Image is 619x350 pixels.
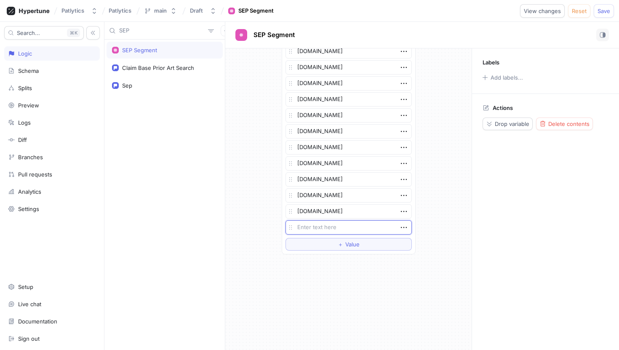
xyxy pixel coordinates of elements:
span: ＋ [338,242,343,247]
textarea: [DOMAIN_NAME] [285,76,412,91]
button: View changes [520,4,565,18]
button: ＋Value [285,238,412,251]
div: Settings [18,206,39,212]
textarea: [DOMAIN_NAME] [285,108,412,123]
div: Analytics [18,188,41,195]
div: Live chat [18,301,41,307]
textarea: [DOMAIN_NAME] [285,124,412,139]
div: Documentation [18,318,57,325]
div: Schema [18,67,39,74]
textarea: [DOMAIN_NAME] [285,140,412,155]
span: Save [598,8,610,13]
textarea: [DOMAIN_NAME] [285,204,412,219]
div: Claim Base Prior Art Search [122,64,194,71]
input: Search... [119,27,205,35]
div: SEP Segment [238,7,274,15]
span: SEP Segment [253,32,295,38]
div: main [154,7,167,14]
div: K [67,29,80,37]
span: Patlytics [109,8,131,13]
textarea: [DOMAIN_NAME] [285,172,412,187]
textarea: [DOMAIN_NAME] [285,188,412,203]
span: Value [345,242,360,247]
div: Sep [122,82,132,89]
div: Splits [18,85,32,91]
p: Actions [493,104,513,111]
div: Branches [18,154,43,160]
textarea: [DOMAIN_NAME] [285,60,412,75]
div: Sign out [18,335,40,342]
button: Drop variable [483,118,533,130]
textarea: [DOMAIN_NAME] [285,92,412,107]
span: View changes [524,8,561,13]
button: Add labels... [480,72,525,83]
button: Search...K [4,26,84,40]
span: Drop variable [495,121,529,126]
textarea: [DOMAIN_NAME] [285,44,412,59]
button: Delete contents [536,118,593,130]
div: Add labels... [491,75,523,80]
div: Preview [18,102,39,109]
button: Patlytics [58,4,101,18]
button: Save [594,4,614,18]
div: Draft [190,7,203,14]
div: Patlytics [61,7,84,14]
span: Reset [572,8,587,13]
div: SEP Segment [122,47,157,53]
span: Search... [17,30,40,35]
div: Diff [18,136,27,143]
div: Setup [18,283,33,290]
span: Delete contents [548,121,590,126]
div: Pull requests [18,171,52,178]
div: Logic [18,50,32,57]
p: Labels [483,59,499,66]
a: Documentation [4,314,100,329]
button: main [141,4,180,18]
button: Reset [568,4,590,18]
textarea: [DOMAIN_NAME] [285,156,412,171]
button: Draft [187,4,220,18]
div: Logs [18,119,31,126]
